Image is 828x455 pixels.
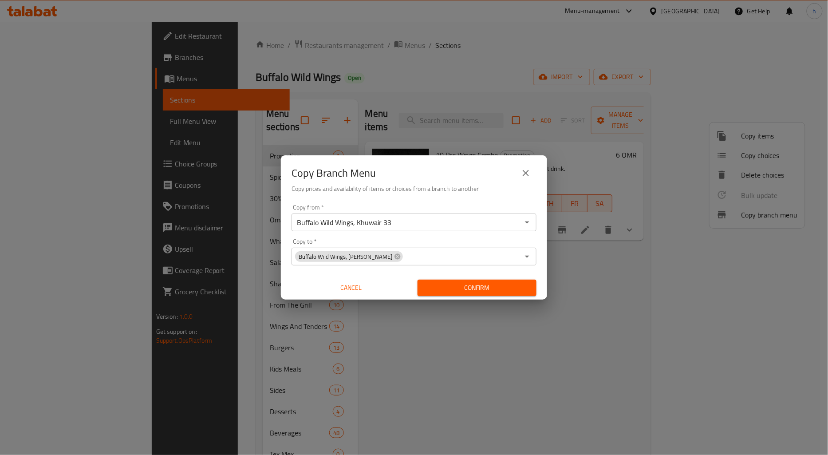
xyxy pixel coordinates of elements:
[425,282,529,293] span: Confirm
[292,280,410,296] button: Cancel
[295,253,396,261] span: Buffalo Wild Wings, [PERSON_NAME]
[295,282,407,293] span: Cancel
[521,250,533,263] button: Open
[418,280,536,296] button: Confirm
[515,162,536,184] button: close
[292,166,376,180] h2: Copy Branch Menu
[295,251,403,262] div: Buffalo Wild Wings, [PERSON_NAME]
[521,216,533,229] button: Open
[292,184,536,194] h6: Copy prices and availability of items or choices from a branch to another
